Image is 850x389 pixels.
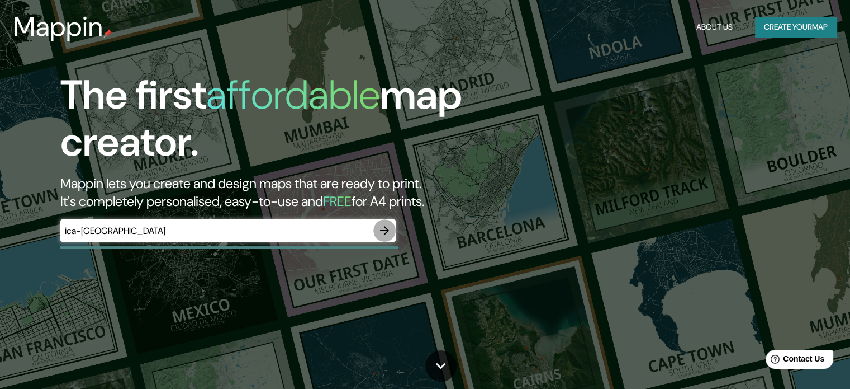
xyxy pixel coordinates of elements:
[323,193,352,210] h5: FREE
[755,17,837,38] button: Create yourmap
[60,175,486,210] h2: Mappin lets you create and design maps that are ready to print. It's completely personalised, eas...
[13,11,103,43] h3: Mappin
[692,17,737,38] button: About Us
[751,345,838,377] iframe: Help widget launcher
[60,72,486,175] h1: The first map creator.
[60,224,373,237] input: Choose your favourite place
[103,29,112,38] img: mappin-pin
[206,69,380,121] h1: affordable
